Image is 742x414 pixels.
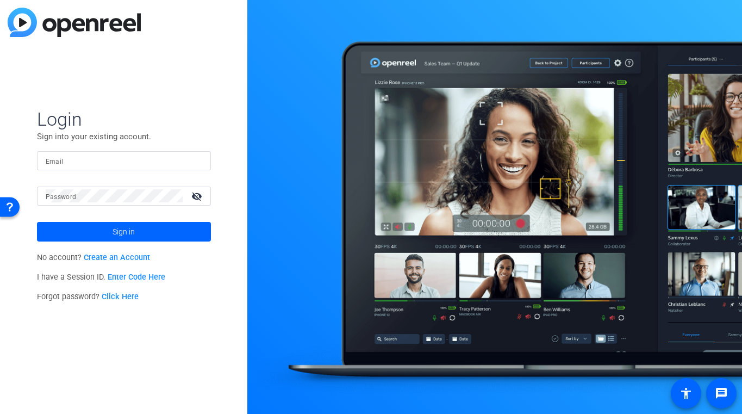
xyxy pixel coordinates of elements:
span: I have a Session ID. [37,273,166,282]
a: Enter Code Here [108,273,165,282]
input: Enter Email Address [46,154,202,167]
button: Sign in [37,222,211,242]
a: Click Here [102,292,139,301]
mat-icon: accessibility [679,387,693,400]
span: Forgot password? [37,292,139,301]
a: Create an Account [84,253,150,262]
img: blue-gradient.svg [8,8,141,37]
span: Login [37,108,211,131]
mat-label: Password [46,193,77,201]
mat-label: Email [46,158,64,165]
p: Sign into your existing account. [37,131,211,143]
span: No account? [37,253,151,262]
mat-icon: visibility_off [185,188,211,204]
span: Sign in [113,218,135,245]
mat-icon: message [715,387,728,400]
